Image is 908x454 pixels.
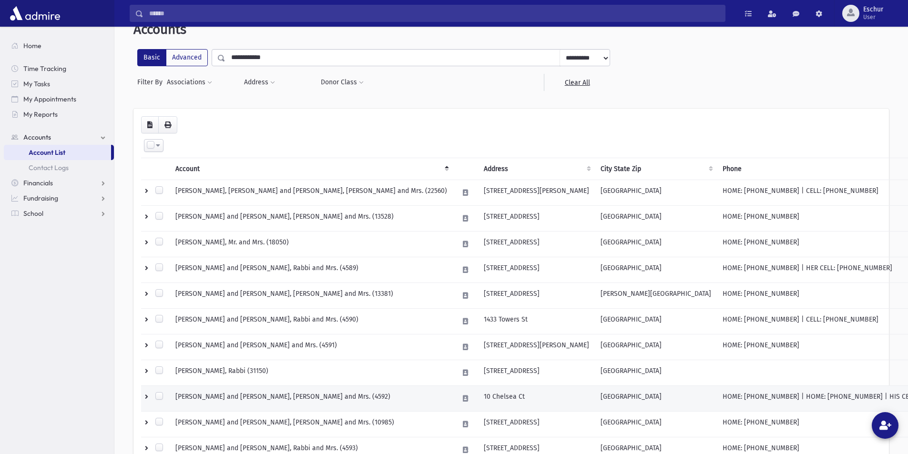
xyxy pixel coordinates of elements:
[4,76,114,91] a: My Tasks
[478,232,595,257] td: [STREET_ADDRESS]
[170,360,453,386] td: [PERSON_NAME], Rabbi (31150)
[170,283,453,309] td: [PERSON_NAME] and [PERSON_NAME], [PERSON_NAME] and Mrs. (13381)
[137,49,208,66] div: FilterModes
[478,257,595,283] td: [STREET_ADDRESS]
[478,158,595,180] th: Address : activate to sort column ascending
[478,360,595,386] td: [STREET_ADDRESS]
[595,309,717,334] td: [GEOGRAPHIC_DATA]
[23,209,43,218] span: School
[8,4,62,23] img: AdmirePro
[137,77,166,87] span: Filter By
[23,133,51,141] span: Accounts
[170,309,453,334] td: [PERSON_NAME] and [PERSON_NAME], Rabbi and Mrs. (4590)
[4,191,114,206] a: Fundraising
[133,21,186,37] span: Accounts
[23,41,41,50] span: Home
[4,175,114,191] a: Financials
[478,283,595,309] td: [STREET_ADDRESS]
[478,386,595,412] td: 10 Chelsea Ct
[170,206,453,232] td: [PERSON_NAME] and [PERSON_NAME], [PERSON_NAME] and Mrs. (13528)
[595,360,717,386] td: [GEOGRAPHIC_DATA]
[544,74,610,91] a: Clear All
[4,130,114,145] a: Accounts
[478,180,595,206] td: [STREET_ADDRESS][PERSON_NAME]
[23,194,58,202] span: Fundraising
[478,412,595,437] td: [STREET_ADDRESS]
[595,232,717,257] td: [GEOGRAPHIC_DATA]
[595,257,717,283] td: [GEOGRAPHIC_DATA]
[170,158,453,180] th: Account: activate to sort column descending
[478,309,595,334] td: 1433 Towers St
[595,206,717,232] td: [GEOGRAPHIC_DATA]
[170,180,453,206] td: [PERSON_NAME], [PERSON_NAME] and [PERSON_NAME], [PERSON_NAME] and Mrs. (22560)
[143,5,725,22] input: Search
[166,49,208,66] label: Advanced
[23,179,53,187] span: Financials
[4,38,114,53] a: Home
[23,110,58,119] span: My Reports
[4,145,111,160] a: Account List
[29,148,65,157] span: Account List
[595,386,717,412] td: [GEOGRAPHIC_DATA]
[170,386,453,412] td: [PERSON_NAME] and [PERSON_NAME], [PERSON_NAME] and Mrs. (4592)
[478,334,595,360] td: [STREET_ADDRESS][PERSON_NAME]
[29,163,69,172] span: Contact Logs
[4,107,114,122] a: My Reports
[4,61,114,76] a: Time Tracking
[170,257,453,283] td: [PERSON_NAME] and [PERSON_NAME], Rabbi and Mrs. (4589)
[595,412,717,437] td: [GEOGRAPHIC_DATA]
[863,13,883,21] span: User
[595,180,717,206] td: [GEOGRAPHIC_DATA]
[4,160,114,175] a: Contact Logs
[244,74,275,91] button: Address
[170,232,453,257] td: [PERSON_NAME], Mr. and Mrs. (18050)
[170,334,453,360] td: [PERSON_NAME] and [PERSON_NAME] and Mrs. (4591)
[141,116,159,133] button: CSV
[23,80,50,88] span: My Tasks
[166,74,213,91] button: Associations
[595,334,717,360] td: [GEOGRAPHIC_DATA]
[595,158,717,180] th: City State Zip : activate to sort column ascending
[23,64,66,73] span: Time Tracking
[863,6,883,13] span: Eschur
[158,116,177,133] button: Print
[170,412,453,437] td: [PERSON_NAME] and [PERSON_NAME], [PERSON_NAME] and Mrs. (10985)
[4,91,114,107] a: My Appointments
[478,206,595,232] td: [STREET_ADDRESS]
[320,74,364,91] button: Donor Class
[23,95,76,103] span: My Appointments
[4,206,114,221] a: School
[595,283,717,309] td: [PERSON_NAME][GEOGRAPHIC_DATA]
[137,49,166,66] label: Basic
